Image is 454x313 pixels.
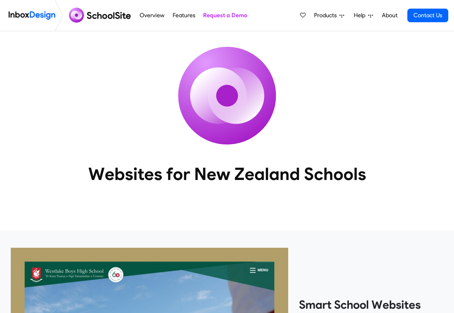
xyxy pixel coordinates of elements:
[354,11,368,20] span: Help
[311,8,347,23] a: Products
[138,8,167,23] a: Overview
[57,163,398,185] heading: Websites for New Zealand Schools
[66,7,136,24] img: schoolsite logo
[380,8,399,23] a: About
[351,8,376,23] a: Help
[201,8,249,23] a: Request a Demo
[163,31,292,160] img: icon_schoolsite.svg
[407,9,448,22] a: Contact Us
[314,11,340,20] span: Products
[170,8,197,23] a: Features
[299,298,443,312] heading: Smart School Websites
